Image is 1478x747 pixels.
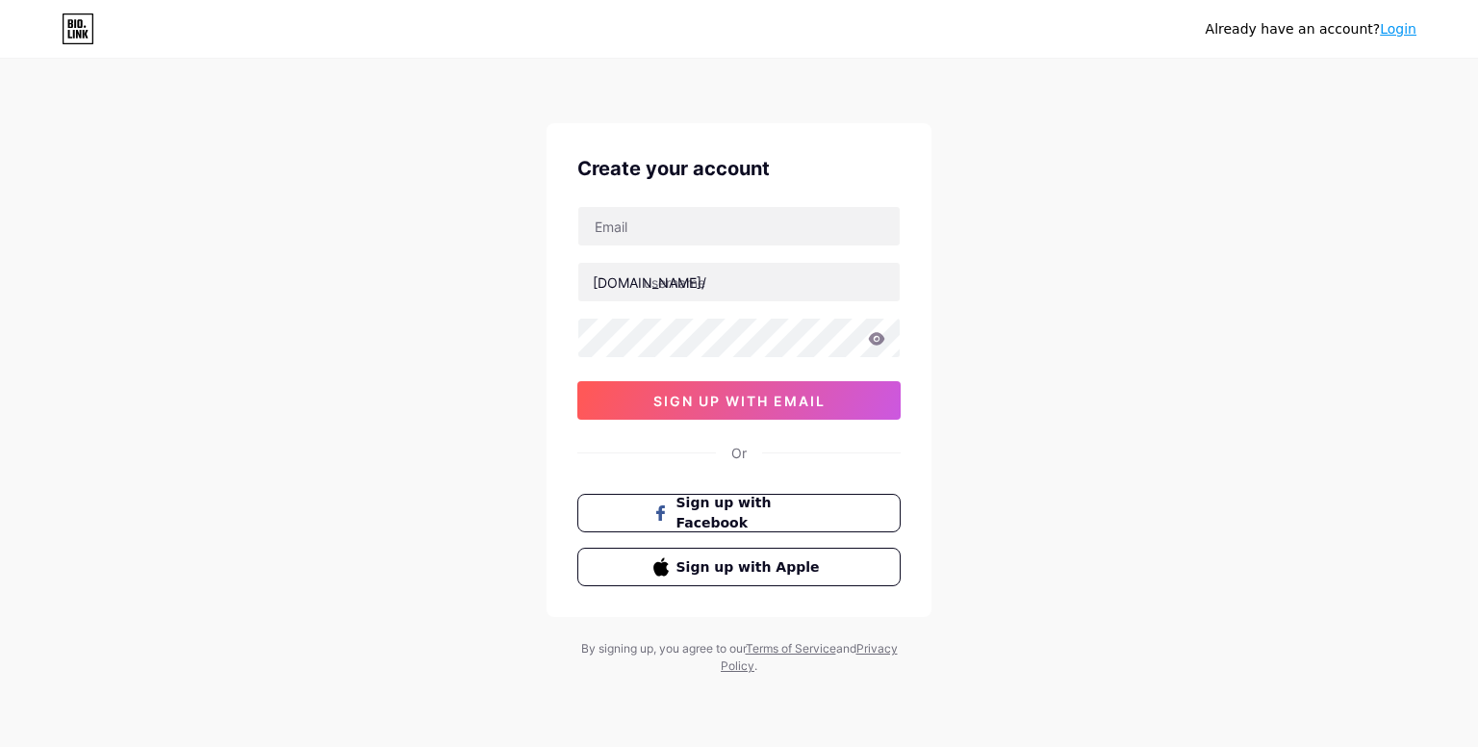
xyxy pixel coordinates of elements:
[578,207,900,245] input: Email
[578,263,900,301] input: username
[676,493,826,533] span: Sign up with Facebook
[653,393,826,409] span: sign up with email
[676,557,826,578] span: Sign up with Apple
[731,443,747,463] div: Or
[577,548,901,586] button: Sign up with Apple
[577,381,901,420] button: sign up with email
[577,494,901,532] button: Sign up with Facebook
[577,154,901,183] div: Create your account
[593,272,706,293] div: [DOMAIN_NAME]/
[746,641,836,656] a: Terms of Service
[1206,19,1416,39] div: Already have an account?
[575,640,903,675] div: By signing up, you agree to our and .
[1380,21,1416,37] a: Login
